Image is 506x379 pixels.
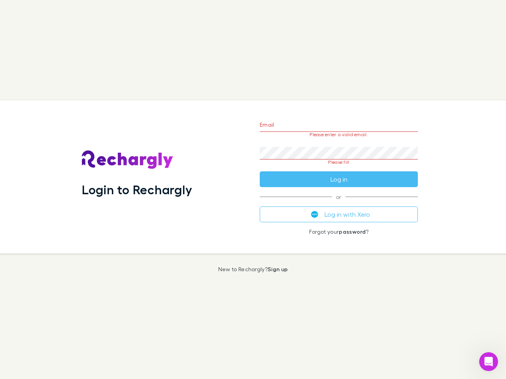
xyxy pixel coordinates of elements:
[479,352,498,371] iframe: Intercom live chat
[268,266,288,272] a: Sign up
[311,211,318,218] img: Xero's logo
[82,182,192,197] h1: Login to Rechargly
[82,150,174,169] img: Rechargly's Logo
[218,266,288,272] p: New to Rechargly?
[260,132,418,137] p: Please enter a valid email.
[260,159,418,165] p: Please fill
[339,228,366,235] a: password
[260,229,418,235] p: Forgot your ?
[260,206,418,222] button: Log in with Xero
[260,171,418,187] button: Log in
